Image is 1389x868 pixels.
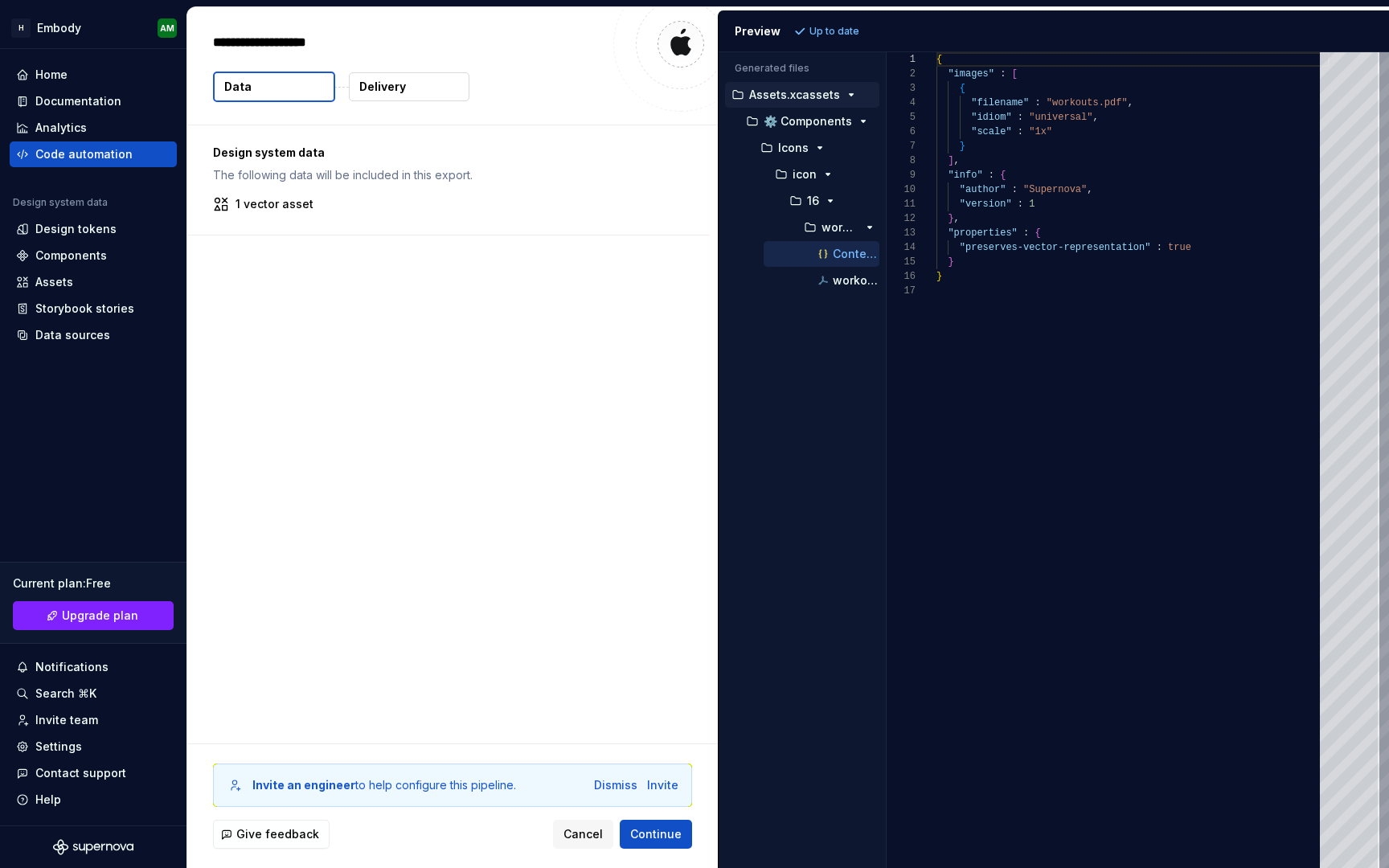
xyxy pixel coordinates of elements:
button: Search ⌘K [10,681,177,706]
span: Continue [630,826,682,842]
button: Dismiss [594,777,637,793]
a: Storybook stories [10,296,177,321]
p: Assets.xcassets [749,88,840,101]
div: Contact support [35,765,126,781]
span: } [959,141,965,152]
span: : [1011,184,1017,195]
span: 1 [1029,199,1035,210]
span: , [1127,97,1133,108]
span: : [1035,97,1040,108]
div: Help [35,792,61,808]
div: 17 [887,284,916,298]
span: } [936,271,942,282]
button: Help [10,787,177,813]
div: 5 [887,110,916,125]
button: Contact support [10,760,177,786]
button: Contents.json [764,245,879,263]
svg: Supernova Logo [53,839,133,855]
button: Invite [647,777,678,793]
div: Assets [35,274,73,290]
div: 8 [887,154,916,168]
p: Design system data [213,145,684,161]
p: Generated files [735,62,870,75]
button: Continue [620,820,692,849]
button: ⚙️ Components [731,113,879,130]
div: 9 [887,168,916,182]
span: } [948,213,953,224]
span: : [1023,227,1029,239]
div: Settings [35,739,82,755]
button: Cancel [553,820,613,849]
div: Storybook stories [35,301,134,317]
div: Analytics [35,120,87,136]
p: icon [793,168,817,181]
span: , [953,213,959,224]
p: The following data will be included in this export. [213,167,684,183]
div: 4 [887,96,916,110]
span: "images" [948,68,994,80]
span: : [1017,126,1022,137]
span: Cancel [563,826,603,842]
span: [ [1011,68,1017,80]
div: Design tokens [35,221,117,237]
div: to help configure this pipeline. [252,777,516,793]
div: Components [35,248,107,264]
p: 1 vector asset [236,196,313,212]
span: : [1017,199,1022,210]
span: { [959,83,965,94]
div: Notifications [35,659,109,675]
div: Documentation [35,93,121,109]
span: "Supernova" [1023,184,1087,195]
span: true [1168,242,1191,253]
span: "universal" [1029,112,1092,123]
b: Invite an engineer [252,778,355,792]
div: 13 [887,226,916,240]
span: "info" [948,170,982,181]
div: Design system data [13,196,108,209]
p: workouts.pdf [833,274,879,287]
button: Give feedback [213,820,330,849]
span: "version" [959,199,1011,210]
div: Code automation [35,146,133,162]
span: Give feedback [236,826,319,842]
a: Design tokens [10,216,177,242]
span: ] [948,155,953,166]
p: Icons [778,141,809,154]
p: workouts.imageset [822,221,858,234]
button: Notifications [10,654,177,680]
button: Data [213,72,335,102]
a: Code automation [10,141,177,167]
div: 14 [887,240,916,255]
div: H [11,18,31,38]
div: 11 [887,197,916,211]
span: "author" [959,184,1006,195]
span: "idiom" [971,112,1011,123]
div: Data sources [35,327,110,343]
span: "properties" [948,227,1017,239]
div: 7 [887,139,916,154]
p: Data [224,79,252,95]
div: AM [160,22,174,35]
span: , [953,155,959,166]
a: Invite team [10,707,177,733]
div: Home [35,67,68,83]
span: "filename" [971,97,1029,108]
a: Components [10,243,177,268]
div: Embody [37,20,81,36]
button: icon [744,166,879,183]
div: 15 [887,255,916,269]
p: Contents.json [833,248,879,260]
span: "workouts.pdf" [1046,97,1127,108]
a: Analytics [10,115,177,141]
p: Delivery [359,79,406,95]
p: Up to date [809,25,859,38]
button: Delivery [349,72,469,101]
button: 16 [751,192,879,210]
div: Current plan : Free [13,575,174,592]
span: : [1017,112,1022,123]
div: Preview [735,23,781,39]
a: Home [10,62,177,88]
